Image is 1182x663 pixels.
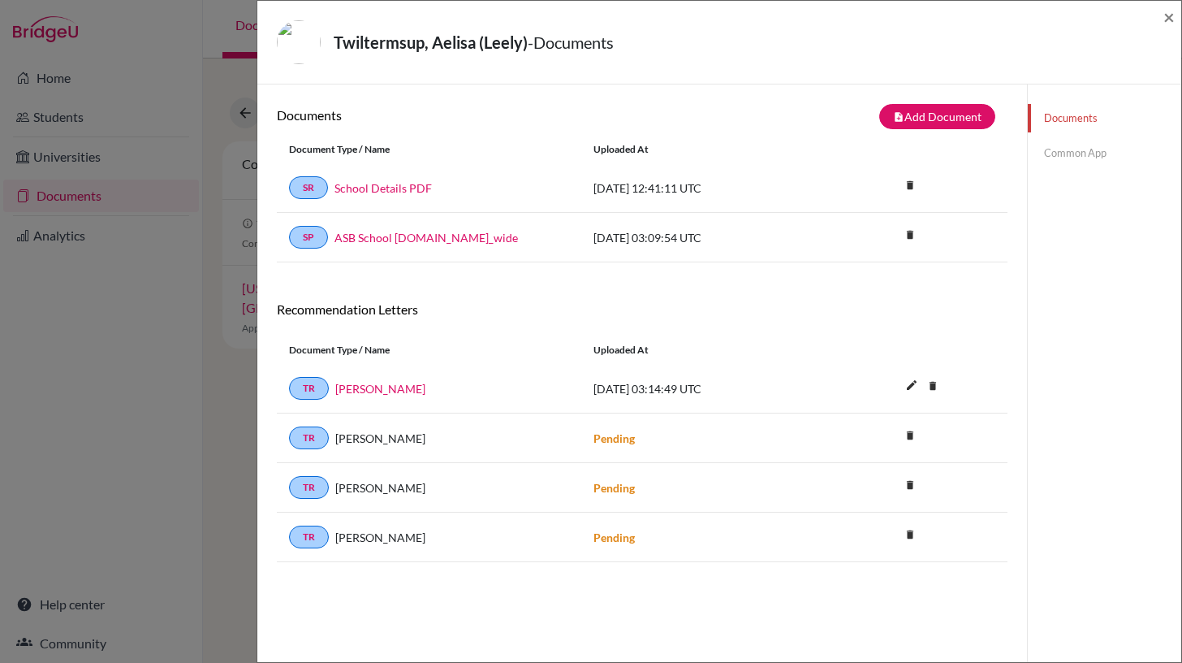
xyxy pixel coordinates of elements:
a: delete [921,376,945,398]
span: [DATE] 03:14:49 UTC [593,382,701,396]
button: edit [898,375,925,399]
a: Common App [1028,139,1181,167]
span: [PERSON_NAME] [335,479,425,496]
strong: Pending [593,531,635,544]
a: ASB School [DOMAIN_NAME]_wide [334,229,518,246]
span: - Documents [528,32,614,52]
h6: Recommendation Letters [277,301,1007,317]
a: delete [898,475,922,497]
a: Documents [1028,104,1181,132]
div: [DATE] 03:09:54 UTC [581,229,825,246]
a: delete [898,426,922,448]
div: Uploaded at [581,142,825,157]
i: delete [898,173,922,197]
h6: Documents [277,107,642,123]
span: × [1163,5,1175,28]
div: Document Type / Name [277,343,581,357]
div: Document Type / Name [277,142,581,157]
div: Uploaded at [581,343,825,357]
i: delete [898,223,922,247]
a: TR [289,377,329,400]
a: TR [289,427,329,449]
button: note_addAdd Document [879,104,995,129]
strong: Pending [593,431,635,445]
span: [PERSON_NAME] [335,430,425,447]
a: TR [289,476,329,499]
i: note_add [893,111,904,123]
button: Close [1163,7,1175,27]
div: [DATE] 12:41:11 UTC [581,180,825,197]
a: delete [898,525,922,547]
i: delete [898,473,922,497]
i: delete [898,423,922,448]
i: delete [921,374,945,398]
strong: Pending [593,481,635,495]
i: edit [899,372,925,398]
a: delete [898,225,922,247]
span: [PERSON_NAME] [335,529,425,546]
a: delete [898,175,922,197]
a: TR [289,526,329,548]
a: School Details PDF [334,180,432,197]
a: SP [289,226,328,249]
strong: Twiltermsup, Aelisa (Leely) [334,32,528,52]
a: [PERSON_NAME] [335,380,425,397]
a: SR [289,176,328,199]
i: delete [898,522,922,547]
